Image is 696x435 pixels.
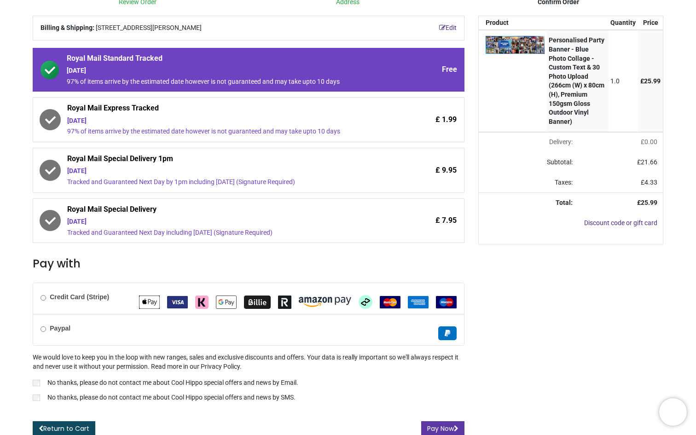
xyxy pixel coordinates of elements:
img: Google Pay [216,296,237,309]
span: VISA [167,298,188,305]
div: [DATE] [67,66,379,75]
p: No thanks, please do not contact me about Cool Hippo special offers and news by SMS. [47,393,296,402]
span: Free [442,64,457,75]
span: £ 1.99 [435,115,457,125]
span: 25.99 [641,199,657,206]
span: Maestro [436,298,457,305]
p: No thanks, please do not contact me about Cool Hippo special offers and news by Email. [47,378,298,388]
span: Revolut Pay [278,298,291,305]
td: Delivery will be updated after choosing a new delivery method [479,132,578,152]
th: Quantity [609,16,638,30]
span: Afterpay Clearpay [359,298,372,305]
input: No thanks, please do not contact me about Cool Hippo special offers and news by Email. [33,380,40,386]
a: Edit [439,23,457,33]
img: Maestro [436,296,457,308]
span: Billie [244,298,271,305]
span: £ [637,158,657,166]
span: £ [640,77,661,85]
span: £ 7.95 [435,215,457,226]
div: 1.0 [610,77,636,86]
span: Klarna [195,298,209,305]
span: £ [641,138,657,145]
div: We would love to keep you in the loop with new ranges, sales and exclusive discounts and offers. ... [33,353,464,404]
img: Apple Pay [139,296,160,309]
span: £ [641,179,657,186]
img: Afterpay Clearpay [359,295,372,309]
img: xv4Dgb7vjambAAAAABJRU5ErkJggg== [486,36,545,53]
img: Billie [244,296,271,309]
span: Royal Mail Express Tracked [67,103,379,116]
img: Paypal [438,326,457,340]
input: Credit Card (Stripe) [41,295,46,301]
span: Royal Mail Standard Tracked [67,53,379,66]
strong: Personalised Party Banner - Blue Photo Collage - Custom Text & 30 Photo Upload (266cm (W) x 80cm ... [549,36,604,125]
th: Product [479,16,547,30]
b: Credit Card (Stripe) [50,293,109,301]
span: [STREET_ADDRESS][PERSON_NAME] [96,23,202,33]
td: Subtotal: [479,152,578,173]
div: 97% of items arrive by the estimated date however is not guaranteed and may take upto 10 days [67,77,379,87]
b: Paypal [50,325,70,332]
div: [DATE] [67,217,379,226]
span: £ 9.95 [435,165,457,175]
img: MasterCard [380,296,400,308]
img: Revolut Pay [278,296,291,309]
span: Google Pay [216,298,237,305]
img: Amazon Pay [299,297,351,307]
div: Tracked and Guaranteed Next Day including [DATE] (Signature Required) [67,228,379,238]
a: Discount code or gift card [584,219,657,226]
span: Royal Mail Special Delivery [67,204,379,217]
div: [DATE] [67,116,379,126]
strong: Total: [556,199,573,206]
strong: £ [637,199,657,206]
span: Amazon Pay [299,298,351,305]
img: American Express [408,296,429,308]
span: 0.00 [644,138,657,145]
input: Paypal [41,326,46,332]
div: 97% of items arrive by the estimated date however is not guaranteed and may take upto 10 days [67,127,379,136]
div: [DATE] [67,167,379,176]
iframe: Brevo live chat [659,398,687,426]
img: VISA [167,296,188,308]
b: Billing & Shipping: [41,24,94,31]
span: Royal Mail Special Delivery 1pm [67,154,379,167]
img: Klarna [195,296,209,309]
th: Price [638,16,663,30]
span: 4.33 [644,179,657,186]
span: American Express [408,298,429,305]
span: 21.66 [641,158,657,166]
span: MasterCard [380,298,400,305]
span: 25.99 [644,77,661,85]
span: Paypal [438,329,457,336]
td: Taxes: [479,173,578,193]
div: Tracked and Guaranteed Next Day by 1pm including [DATE] (Signature Required) [67,178,379,187]
input: No thanks, please do not contact me about Cool Hippo special offers and news by SMS. [33,394,40,401]
h3: Pay with [33,256,464,272]
span: Apple Pay [139,298,160,305]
